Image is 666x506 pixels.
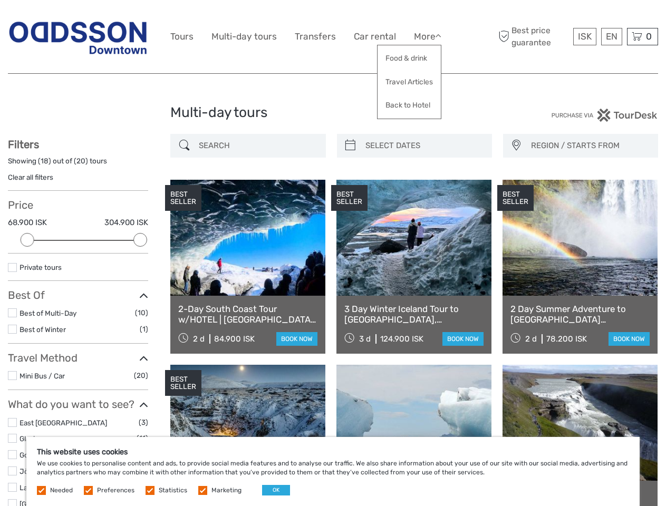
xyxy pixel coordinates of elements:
a: Car rental [354,29,396,44]
a: Best of Winter [20,325,66,334]
button: REGION / STARTS FROM [526,137,653,154]
span: Best price guarantee [496,25,571,48]
span: 2 d [193,334,205,344]
h5: This website uses cookies [37,447,629,456]
div: 78.200 ISK [546,334,587,344]
button: OK [262,485,290,495]
img: PurchaseViaTourDesk.png [551,109,658,122]
label: 68.900 ISK [8,217,47,228]
input: SELECT DATES [361,137,487,155]
div: BEST SELLER [331,185,368,211]
a: Lake Mývatn [20,483,61,492]
label: Marketing [211,486,242,495]
label: 304.900 ISK [104,217,148,228]
img: Reykjavik Residence [8,15,148,58]
label: 18 [41,156,49,166]
span: (3) [139,416,148,429]
a: More [414,29,441,44]
a: Glaciers [20,434,45,443]
a: Travel Articles [378,72,441,92]
a: book now [442,332,484,346]
h3: Travel Method [8,352,148,364]
a: 2 Day Summer Adventure to [GEOGRAPHIC_DATA] [GEOGRAPHIC_DATA], Glacier Hiking, [GEOGRAPHIC_DATA],... [510,304,650,325]
label: 20 [76,156,85,166]
h3: What do you want to see? [8,398,148,411]
a: Back to Hotel [378,95,441,115]
span: 2 d [525,334,537,344]
a: book now [276,332,317,346]
div: BEST SELLER [165,370,201,396]
span: (1) [140,323,148,335]
span: ISK [578,31,592,42]
h3: Price [8,199,148,211]
span: 3 d [359,334,371,344]
a: Transfers [295,29,336,44]
h3: Best Of [8,289,148,301]
a: Jökulsárlón/[GEOGRAPHIC_DATA] [20,467,133,475]
label: Statistics [159,486,187,495]
label: Preferences [97,486,134,495]
span: 0 [644,31,653,42]
a: 2-Day South Coast Tour w/HOTEL | [GEOGRAPHIC_DATA], [GEOGRAPHIC_DATA], [GEOGRAPHIC_DATA] & Waterf... [178,304,317,325]
div: 124.900 ISK [380,334,423,344]
a: 3 Day Winter Iceland Tour to [GEOGRAPHIC_DATA], [GEOGRAPHIC_DATA], [GEOGRAPHIC_DATA] and [GEOGRAP... [344,304,484,325]
a: Best of Multi-Day [20,309,76,317]
h1: Multi-day tours [170,104,496,121]
label: Needed [50,486,73,495]
a: Food & drink [378,48,441,69]
div: 84.900 ISK [214,334,255,344]
a: Multi-day tours [211,29,277,44]
a: book now [609,332,650,346]
div: EN [601,28,622,45]
input: SEARCH [195,137,320,155]
a: Clear all filters [8,173,53,181]
div: BEST SELLER [165,185,201,211]
a: Mini Bus / Car [20,372,65,380]
div: We use cookies to personalise content and ads, to provide social media features and to analyse ou... [26,437,640,506]
span: (10) [135,307,148,319]
span: (11) [137,432,148,444]
a: Private tours [20,263,62,271]
p: We're away right now. Please check back later! [15,18,119,27]
strong: Filters [8,138,39,151]
a: East [GEOGRAPHIC_DATA] [20,419,107,427]
span: (20) [134,369,148,382]
button: Open LiveChat chat widget [121,16,134,29]
a: Tours [170,29,194,44]
div: Showing ( ) out of ( ) tours [8,156,148,172]
div: BEST SELLER [497,185,534,211]
a: Golden Circle [20,451,63,459]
